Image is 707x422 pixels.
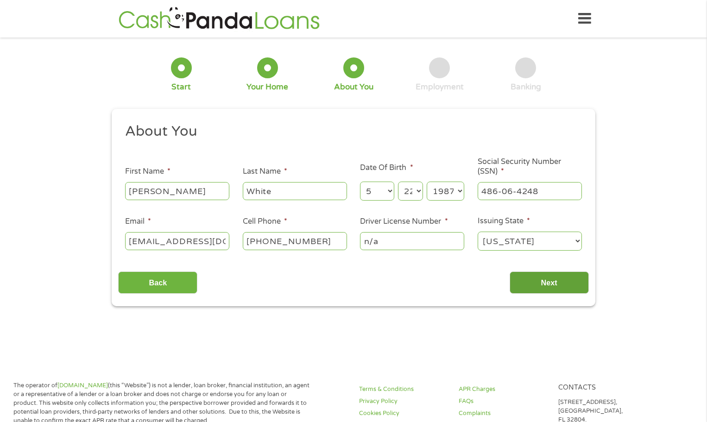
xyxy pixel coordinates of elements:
div: Start [171,82,191,92]
div: About You [334,82,373,92]
label: Last Name [243,167,287,176]
h4: Contacts [558,384,646,392]
a: [DOMAIN_NAME] [57,382,108,389]
input: John [125,182,229,200]
div: Your Home [246,82,288,92]
input: Smith [243,182,347,200]
input: 078-05-1120 [478,182,582,200]
a: Complaints [459,409,547,418]
input: Back [118,271,197,294]
label: First Name [125,167,170,176]
label: Cell Phone [243,217,287,227]
label: Date Of Birth [360,163,413,173]
input: (541) 754-3010 [243,232,347,250]
a: Cookies Policy [359,409,447,418]
a: Terms & Conditions [359,385,447,394]
div: Employment [416,82,464,92]
div: Banking [511,82,541,92]
a: APR Charges [459,385,547,394]
h2: About You [125,122,575,141]
label: Driver License Number [360,217,448,227]
a: Privacy Policy [359,397,447,406]
label: Social Security Number (SSN) [478,157,582,176]
a: FAQs [459,397,547,406]
img: GetLoanNow Logo [116,6,322,32]
label: Email [125,217,151,227]
input: john@gmail.com [125,232,229,250]
label: Issuing State [478,216,530,226]
input: Next [510,271,589,294]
